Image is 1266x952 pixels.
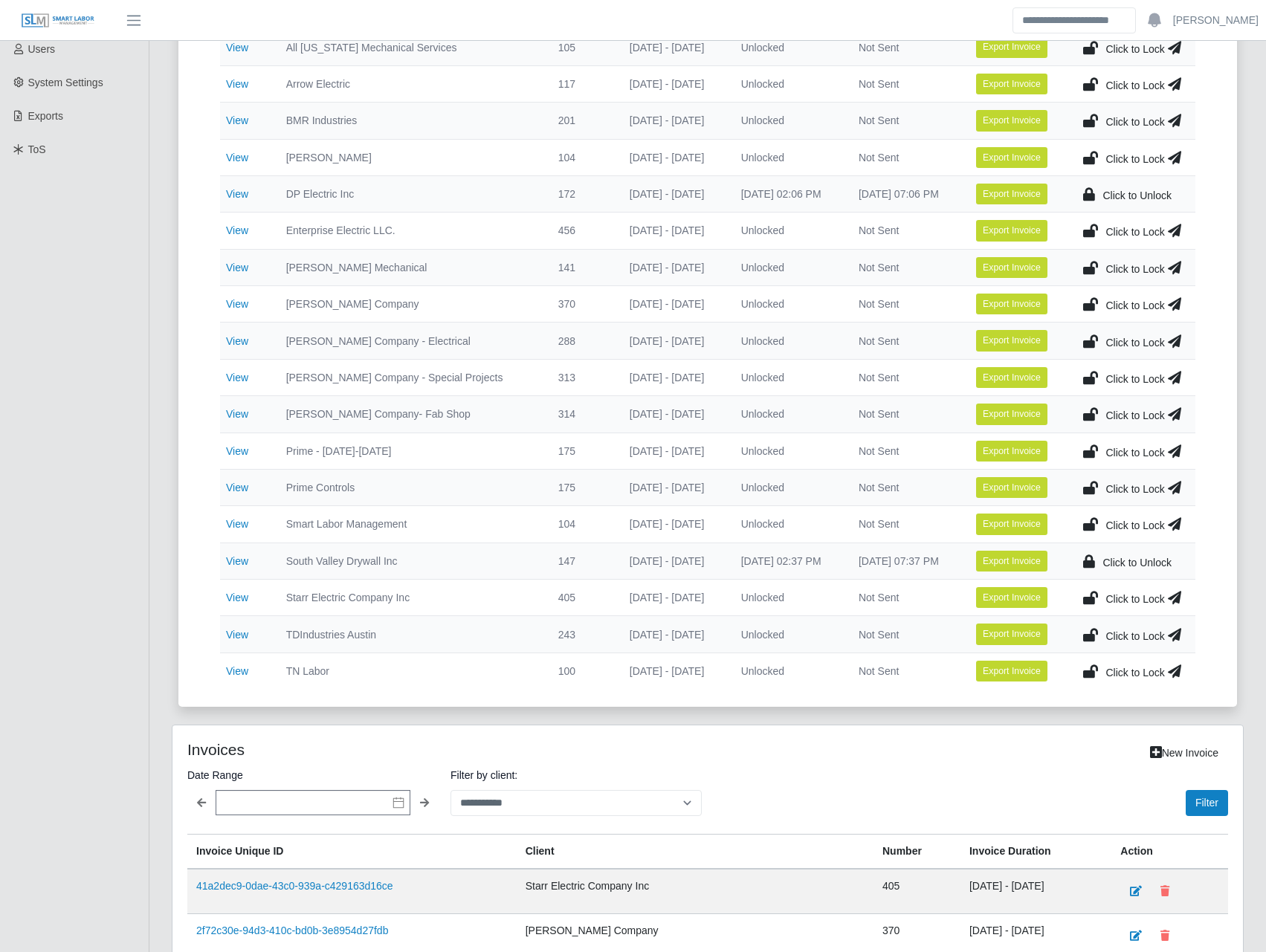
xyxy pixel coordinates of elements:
[729,433,847,469] td: Unlocked
[226,629,248,641] a: View
[976,404,1047,424] button: Export Invoice
[729,65,847,102] td: Unlocked
[274,65,546,102] td: Arrow Electric
[226,592,248,603] a: View
[226,114,248,126] a: View
[274,653,546,689] td: TN Labor
[976,477,1047,498] button: Export Invoice
[274,213,546,249] td: Enterprise Electric LLC.
[274,543,546,579] td: South Valley Drywall Inc
[1105,447,1164,459] span: Click to Lock
[274,580,546,616] td: Starr Electric Company Inc
[1105,593,1164,605] span: Click to Lock
[274,469,546,505] td: Prime Controls
[546,433,618,469] td: 175
[450,766,702,784] label: Filter by client:
[729,213,847,249] td: Unlocked
[847,65,964,102] td: Not Sent
[618,29,729,65] td: [DATE] - [DATE]
[873,835,960,870] th: Number
[960,835,1111,870] th: Invoice Duration
[226,188,248,200] a: View
[847,433,964,469] td: Not Sent
[226,78,248,90] a: View
[546,616,618,653] td: 243
[976,587,1047,608] button: Export Invoice
[618,580,729,616] td: [DATE] - [DATE]
[847,139,964,175] td: Not Sent
[729,29,847,65] td: Unlocked
[546,249,618,285] td: 141
[1105,337,1164,349] span: Click to Lock
[847,103,964,139] td: Not Sent
[729,396,847,433] td: Unlocked
[618,506,729,543] td: [DATE] - [DATE]
[274,175,546,212] td: DP Electric Inc
[729,359,847,395] td: Unlocked
[1013,7,1136,33] input: Search
[1105,263,1164,275] span: Click to Lock
[1105,409,1164,421] span: Click to Lock
[976,220,1047,241] button: Export Invoice
[274,323,546,359] td: [PERSON_NAME] Company - Electrical
[729,103,847,139] td: Unlocked
[546,396,618,433] td: 314
[847,213,964,249] td: Not Sent
[729,506,847,543] td: Unlocked
[976,184,1047,204] button: Export Invoice
[976,624,1047,644] button: Export Invoice
[618,653,729,689] td: [DATE] - [DATE]
[274,396,546,433] td: [PERSON_NAME] Company- Fab Shop
[976,367,1047,388] button: Export Invoice
[546,323,618,359] td: 288
[618,65,729,102] td: [DATE] - [DATE]
[196,880,393,892] a: 41a2dec9-0dae-43c0-939a-c429163d16ce
[960,869,1111,914] td: [DATE] - [DATE]
[618,103,729,139] td: [DATE] - [DATE]
[976,330,1047,351] button: Export Invoice
[976,147,1047,168] button: Export Invoice
[546,469,618,505] td: 175
[976,110,1047,131] button: Export Invoice
[618,139,729,175] td: [DATE] - [DATE]
[226,152,248,163] a: View
[618,543,729,579] td: [DATE] - [DATE]
[546,286,618,323] td: 370
[618,213,729,249] td: [DATE] - [DATE]
[618,249,729,285] td: [DATE] - [DATE]
[847,580,964,616] td: Not Sent
[1105,519,1164,531] span: Click to Lock
[546,213,618,249] td: 456
[546,543,618,579] td: 147
[196,925,388,936] a: 2f72c30e-94d3-410c-bd0b-3e8954d27fdb
[187,766,439,784] label: Date Range
[226,408,248,420] a: View
[976,294,1047,314] button: Export Invoice
[847,616,964,653] td: Not Sent
[274,29,546,65] td: All [US_STATE] Mechanical Services
[187,835,517,870] th: Invoice Unique ID
[546,65,618,102] td: 117
[1105,226,1164,238] span: Click to Lock
[729,616,847,653] td: Unlocked
[1102,190,1172,201] span: Click to Unlock
[1105,667,1164,679] span: Click to Lock
[1105,373,1164,385] span: Click to Lock
[28,43,56,55] span: Users
[618,469,729,505] td: [DATE] - [DATE]
[1105,630,1164,642] span: Click to Lock
[546,103,618,139] td: 201
[976,441,1047,462] button: Export Invoice
[1105,299,1164,311] span: Click to Lock
[847,286,964,323] td: Not Sent
[1105,483,1164,495] span: Click to Lock
[847,469,964,505] td: Not Sent
[847,359,964,395] td: Not Sent
[873,869,960,914] td: 405
[847,396,964,433] td: Not Sent
[1186,790,1228,816] button: Filter
[517,869,873,914] td: Starr Electric Company Inc
[847,653,964,689] td: Not Sent
[226,224,248,236] a: View
[1173,13,1259,28] a: [PERSON_NAME]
